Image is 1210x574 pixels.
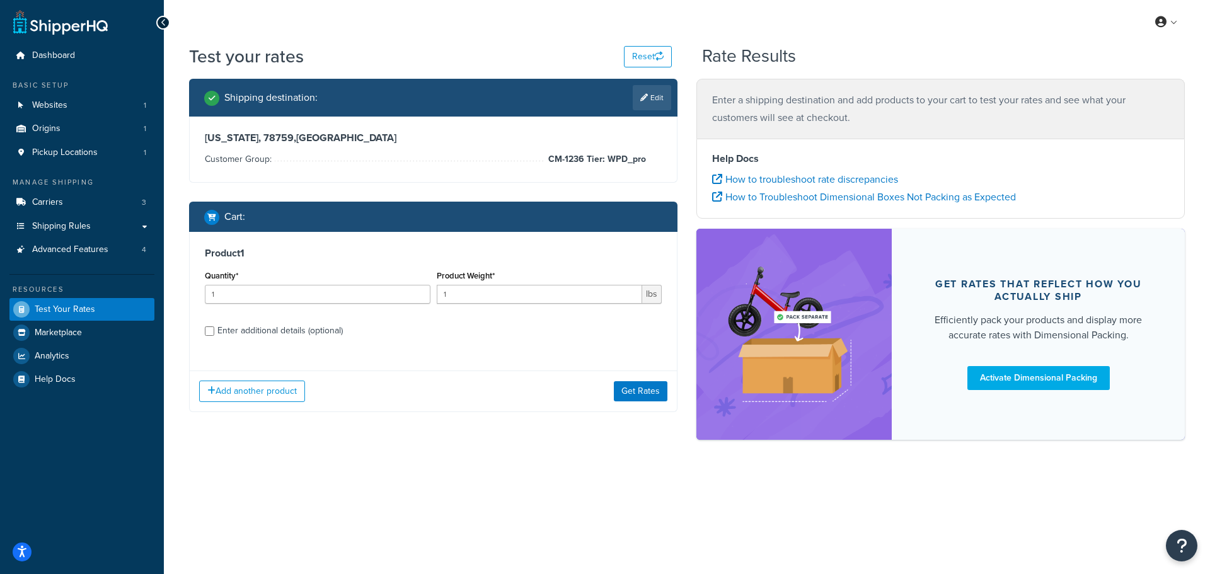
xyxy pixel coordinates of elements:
[205,285,430,304] input: 0
[9,141,154,164] a: Pickup Locations1
[9,94,154,117] a: Websites1
[142,244,146,255] span: 4
[35,304,95,315] span: Test Your Rates
[9,345,154,367] a: Analytics
[9,368,154,391] a: Help Docs
[144,123,146,134] span: 1
[9,238,154,261] li: Advanced Features
[967,366,1110,390] a: Activate Dimensional Packing
[437,285,643,304] input: 0.00
[9,284,154,295] div: Resources
[199,381,305,402] button: Add another product
[35,328,82,338] span: Marketplace
[205,247,662,260] h3: Product 1
[9,321,154,344] a: Marketplace
[9,191,154,214] a: Carriers3
[624,46,672,67] button: Reset
[9,80,154,91] div: Basic Setup
[32,100,67,111] span: Websites
[32,50,75,61] span: Dashboard
[9,238,154,261] a: Advanced Features4
[9,177,154,188] div: Manage Shipping
[712,190,1016,204] a: How to Troubleshoot Dimensional Boxes Not Packing as Expected
[642,285,662,304] span: lbs
[142,197,146,208] span: 3
[614,381,667,401] button: Get Rates
[712,91,1169,127] p: Enter a shipping destination and add products to your cart to test your rates and see what your c...
[205,132,662,144] h3: [US_STATE], 78759 , [GEOGRAPHIC_DATA]
[144,147,146,158] span: 1
[224,92,318,103] h2: Shipping destination :
[437,271,495,280] label: Product Weight*
[35,374,76,385] span: Help Docs
[9,117,154,141] li: Origins
[224,211,245,222] h2: Cart :
[217,322,343,340] div: Enter additional details (optional)
[922,313,1155,343] div: Efficiently pack your products and display more accurate rates with Dimensional Packing.
[32,221,91,232] span: Shipping Rules
[9,94,154,117] li: Websites
[205,326,214,336] input: Enter additional details (optional)
[32,147,98,158] span: Pickup Locations
[205,271,238,280] label: Quantity*
[144,100,146,111] span: 1
[32,197,63,208] span: Carriers
[32,123,60,134] span: Origins
[633,85,671,110] a: Edit
[32,244,108,255] span: Advanced Features
[9,141,154,164] li: Pickup Locations
[715,248,873,420] img: feature-image-dim-d40ad3071a2b3c8e08177464837368e35600d3c5e73b18a22c1e4bb210dc32ac.png
[9,298,154,321] a: Test Your Rates
[9,215,154,238] a: Shipping Rules
[712,151,1169,166] h4: Help Docs
[35,351,69,362] span: Analytics
[9,191,154,214] li: Carriers
[9,44,154,67] a: Dashboard
[1166,530,1197,561] button: Open Resource Center
[9,117,154,141] a: Origins1
[702,47,796,66] h2: Rate Results
[545,152,646,167] span: CM-1236 Tier: WPD_pro
[712,172,898,187] a: How to troubleshoot rate discrepancies
[189,44,304,69] h1: Test your rates
[922,278,1155,303] div: Get rates that reflect how you actually ship
[205,152,275,166] span: Customer Group:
